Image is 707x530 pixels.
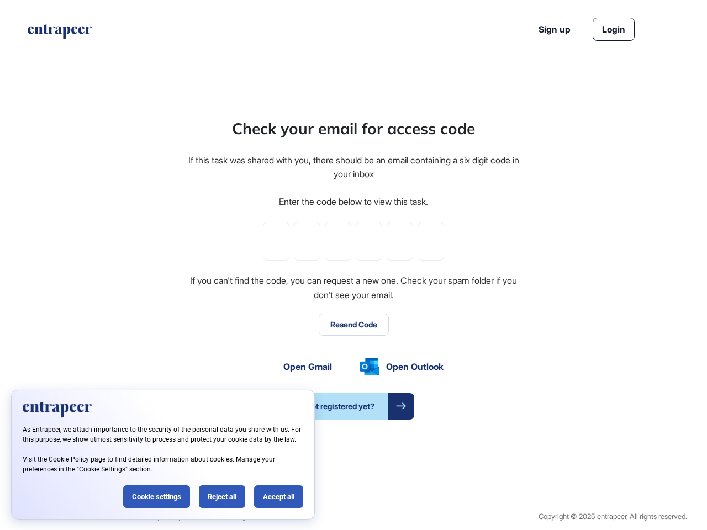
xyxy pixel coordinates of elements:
[539,512,687,521] div: Copyright © 2025 entrapeer, All rights reserved.
[263,360,332,373] a: Open Gmail
[593,18,635,41] a: Login
[386,360,444,373] span: Open Outlook
[293,393,414,420] a: Not registered yet?
[279,195,428,209] div: Enter the code below to view this task.
[27,24,93,43] a: entrapeer-logo
[232,117,475,140] div: Check your email for access code
[187,274,520,302] div: If you can't find the code, you can request a new one. Check your spam folder if you don't see yo...
[360,358,444,375] a: Open Outlook
[319,314,389,336] button: Resend Code
[187,153,520,182] div: If this task was shared with you, there should be an email containing a six digit code in your inbox
[293,393,388,420] span: Not registered yet?
[539,23,571,36] a: Sign up
[283,360,332,373] span: Open Gmail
